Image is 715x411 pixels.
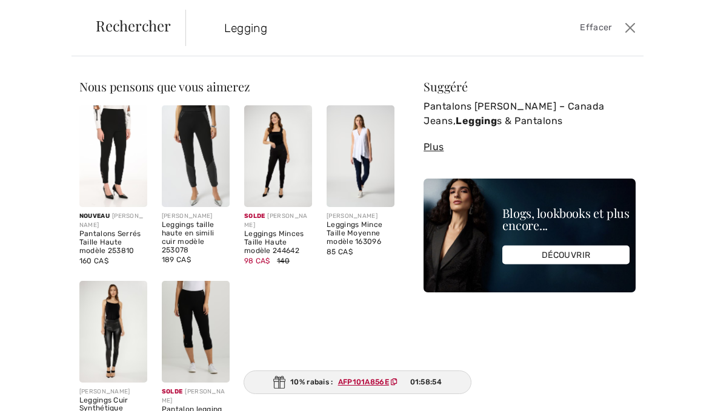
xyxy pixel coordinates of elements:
div: DÉCOUVRIR [502,246,630,265]
span: 01:58:54 [410,376,442,387]
div: Plus [424,140,636,154]
img: Gift.svg [273,376,285,389]
a: Pantalons [PERSON_NAME] – Canada Jeans,Leggings & Pantalons [424,97,636,130]
div: Pantalons Serrés Taille Haute modèle 253810 [79,230,147,255]
div: [PERSON_NAME] [162,387,230,406]
div: [PERSON_NAME] [162,212,230,221]
strong: Legging [456,115,497,127]
div: Leggings Minces Taille Haute modèle 244642 [244,230,312,255]
img: Leggings Mince Taille Moyenne modèle 163096. Midnight Blue 40 [327,105,394,207]
span: Solde [244,212,265,220]
span: 189 CA$ [162,255,191,264]
div: Blogs, lookbooks et plus encore... [502,207,630,231]
div: [PERSON_NAME] [244,212,312,230]
span: Nous pensons que vous aimerez [79,78,250,94]
img: Leggings Minces Taille Haute modèle 244642. Black [244,105,312,207]
button: Ferme [622,18,639,38]
img: Leggings Cuir Synthétique Brillant modèle 213684. Black [79,281,147,383]
div: [PERSON_NAME] [79,387,147,396]
input: TAPER POUR RECHERCHER [215,10,520,46]
img: Leggings taille haute en simili cuir modèle 253078. Black [162,105,230,207]
div: Suggéré [424,81,636,93]
img: Blogs, lookbooks et plus encore... [424,179,636,292]
ins: AFP101A856E [338,378,389,386]
span: Effacer [580,21,611,35]
img: Joseph Ribkoff Pantalon legging douillet modèle 222153. Black [162,281,230,383]
span: 140 [277,257,290,265]
span: 160 CA$ [79,257,108,265]
span: 98 CA$ [244,257,270,265]
img: Pantalons Serrés Taille Haute modèle 253810. Black [79,105,147,207]
span: 85 CA$ [327,248,353,256]
div: [PERSON_NAME] [79,212,147,230]
span: Solde [162,388,183,395]
span: Rechercher [96,18,171,33]
span: Nouveau [79,212,110,220]
div: Leggings Mince Taille Moyenne modèle 163096 [327,221,394,246]
div: [PERSON_NAME] [327,212,394,221]
div: Leggings taille haute en simili cuir modèle 253078 [162,221,230,254]
div: 10% rabais : [244,370,471,394]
